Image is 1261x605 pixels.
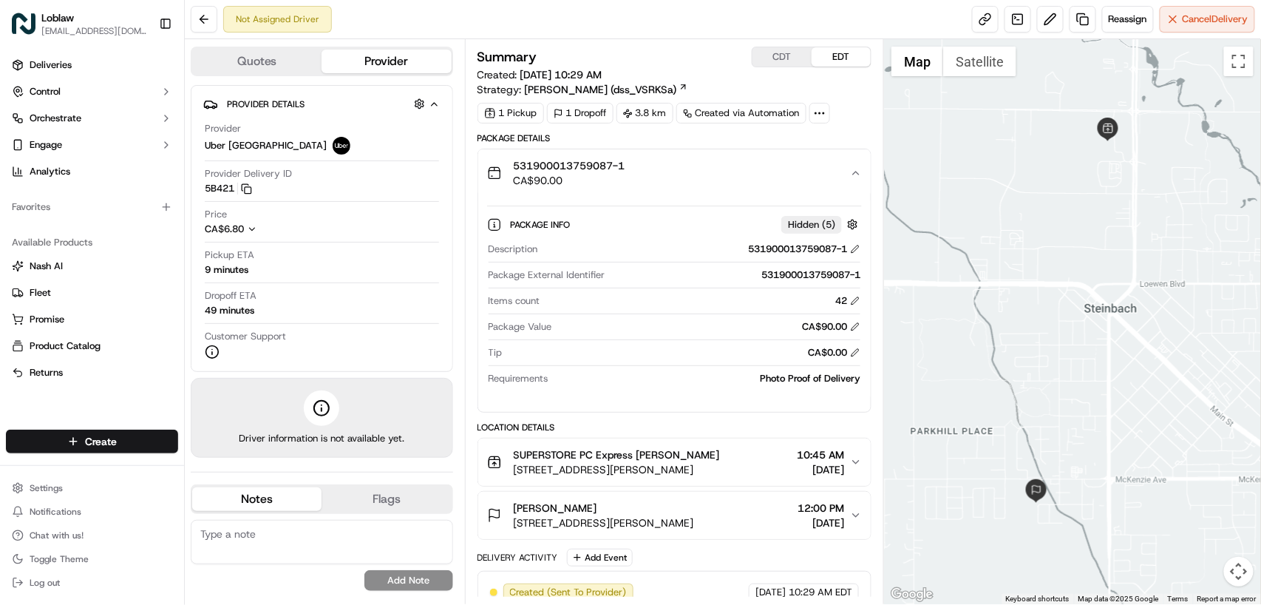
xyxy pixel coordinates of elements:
button: Settings [6,478,178,498]
button: Hidden (5) [781,215,862,234]
div: 1 Pickup [477,103,544,124]
button: Add Event [567,549,633,567]
span: [PERSON_NAME] [514,501,597,516]
div: CA$90.00 [802,320,860,334]
span: Uber [GEOGRAPHIC_DATA] [205,139,327,152]
span: Engage [30,138,62,152]
span: Dropoff ETA [205,289,256,302]
button: Toggle Theme [6,549,178,569]
button: Product Catalog [6,334,178,358]
span: Hidden ( 5 ) [788,218,835,231]
div: 49 minutes [205,304,254,317]
button: SUPERSTORE PC Express [PERSON_NAME][STREET_ADDRESS][PERSON_NAME]10:45 AM[DATE] [478,439,871,486]
button: 5B421 [205,182,252,195]
span: API Documentation [140,331,237,345]
span: Promise [30,313,64,326]
a: Analytics [6,160,178,183]
span: Analytics [30,165,70,178]
input: Got a question? Start typing here... [38,95,266,111]
div: Available Products [6,231,178,254]
button: See all [229,189,269,207]
a: Returns [12,366,172,379]
button: Engage [6,133,178,157]
span: • [123,269,128,281]
div: We're available if you need us! [67,156,203,168]
button: Keyboard shortcuts [1006,594,1070,604]
button: Notifications [6,501,178,522]
span: 12:00 PM [798,501,844,516]
img: Loblaw [12,12,35,36]
span: [DATE] 10:29 AM [520,68,602,81]
span: Cancel Delivery [1183,13,1248,26]
a: Report a map error [1197,595,1257,603]
button: Provider Details [203,92,441,116]
img: Nash [15,15,44,44]
span: Settings [30,482,63,494]
span: Control [30,85,61,98]
button: EDT [812,47,871,67]
span: [STREET_ADDRESS][PERSON_NAME] [514,462,720,477]
button: Returns [6,361,178,385]
button: Promise [6,308,178,331]
img: 1736555255976-a54dd68f-1ca7-489b-9aae-adbdc363a1c4 [15,141,41,168]
button: Fleet [6,281,178,305]
span: Reassign [1109,13,1147,26]
a: Terms (opens in new tab) [1168,595,1189,603]
button: Log out [6,572,178,593]
span: • [123,229,128,241]
span: Price [205,208,227,221]
span: Customer Support [205,330,286,343]
span: Map data ©2025 Google [1078,595,1159,603]
span: CA$6.80 [205,223,244,235]
div: Created via Automation [676,103,806,124]
span: Nash AI [30,260,63,273]
button: CDT [752,47,812,67]
button: Show satellite imagery [943,47,1016,76]
div: Past conversations [15,192,99,204]
div: CA$0.00 [808,346,860,359]
a: Promise [12,313,172,326]
a: Deliveries [6,53,178,77]
a: 📗Knowledge Base [9,325,119,351]
span: Toggle Theme [30,553,89,565]
span: [DATE] [755,586,786,599]
span: [PERSON_NAME] [46,269,120,281]
button: Map camera controls [1224,557,1254,587]
button: [PERSON_NAME][STREET_ADDRESS][PERSON_NAME]12:00 PM[DATE] [478,492,871,539]
div: 3.8 km [616,103,673,124]
span: Pylon [147,367,179,378]
button: Reassign [1102,6,1154,33]
button: Nash AI [6,254,178,278]
img: 5e9a9d7314ff4150bce227a61376b483.jpg [31,141,58,168]
span: Loblaw [41,10,74,25]
span: [PERSON_NAME] [46,229,120,241]
span: 10:29 AM EDT [789,586,852,599]
a: Product Catalog [12,339,172,353]
button: Chat with us! [6,525,178,546]
div: 42 [835,294,860,308]
span: Requirements [489,372,548,385]
span: [DATE] [797,462,844,477]
button: Provider [322,50,451,73]
div: Package Details [477,132,872,144]
span: Driver information is not available yet. [239,432,404,445]
span: Notifications [30,506,81,518]
button: CA$6.80 [205,223,335,236]
div: 9 minutes [205,263,248,277]
span: Tip [489,346,503,359]
button: Orchestrate [6,107,178,130]
p: Welcome 👋 [15,59,269,83]
button: Quotes [192,50,322,73]
a: Powered byPylon [104,366,179,378]
a: Fleet [12,286,172,300]
span: Create [85,434,117,449]
button: Create [6,430,178,453]
a: Open this area in Google Maps (opens a new window) [888,585,937,604]
span: Returns [30,366,63,379]
a: Nash AI [12,260,172,273]
button: Control [6,80,178,104]
div: Delivery Activity [477,552,558,564]
span: Items count [489,294,540,308]
span: Package External Identifier [489,268,605,282]
span: [EMAIL_ADDRESS][DOMAIN_NAME] [41,25,147,37]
